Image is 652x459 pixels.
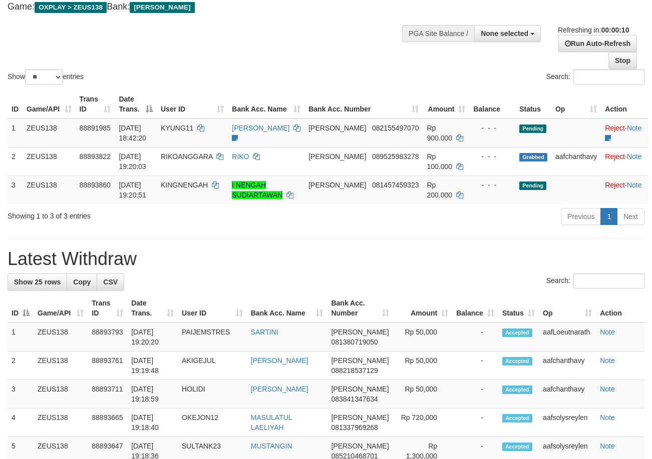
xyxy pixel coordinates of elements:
[452,351,498,380] td: -
[232,124,289,132] a: [PERSON_NAME]
[127,294,178,322] th: Date Trans.: activate to sort column ascending
[34,408,88,437] td: ZEUS138
[473,180,511,190] div: - - -
[161,181,208,189] span: KINGNENGAH
[8,408,34,437] td: 4
[600,208,617,225] a: 1
[127,322,178,351] td: [DATE] 19:20:20
[502,328,532,337] span: Accepted
[469,90,515,118] th: Balance
[331,366,378,374] span: Copy 088218537129 to clipboard
[232,152,249,160] a: RIKO
[178,294,247,322] th: User ID: activate to sort column ascending
[539,380,596,408] td: aafchanthavy
[601,175,648,204] td: ·
[80,124,111,132] span: 88891985
[8,118,23,147] td: 1
[481,29,528,37] span: None selected
[178,408,247,437] td: OKEJON12
[605,181,625,189] a: Reject
[372,124,419,132] span: Copy 082155497070 to clipboard
[573,69,644,84] input: Search:
[393,322,453,351] td: Rp 50,000
[452,380,498,408] td: -
[251,442,292,450] a: MUSTANGIN
[228,90,304,118] th: Bank Acc. Name: activate to sort column ascending
[88,294,127,322] th: Trans ID: activate to sort column ascending
[601,147,648,175] td: ·
[308,181,366,189] span: [PERSON_NAME]
[8,69,84,84] label: Show entries
[600,385,615,393] a: Note
[88,322,127,351] td: 88893793
[178,322,247,351] td: PAIJEMSTRES
[452,294,498,322] th: Balance: activate to sort column ascending
[8,147,23,175] td: 2
[519,153,547,161] span: Grabbed
[88,380,127,408] td: 88893711
[331,338,378,346] span: Copy 081380719050 to clipboard
[304,90,423,118] th: Bank Acc. Number: activate to sort column ascending
[331,356,389,364] span: [PERSON_NAME]
[67,273,97,290] a: Copy
[23,175,76,204] td: ZEUS138
[393,380,453,408] td: Rp 50,000
[8,294,34,322] th: ID: activate to sort column descending
[402,25,474,42] div: PGA Site Balance /
[331,395,378,403] span: Copy 083841347634 to clipboard
[605,152,625,160] a: Reject
[130,2,194,13] span: [PERSON_NAME]
[251,328,278,336] a: SARTINI
[232,181,282,199] a: I NENGAH SUDIARTAWAN
[25,69,63,84] select: Showentries
[178,380,247,408] td: HOLIDI
[73,278,91,286] span: Copy
[251,413,292,431] a: MASULATUL LAELIYAH
[601,90,648,118] th: Action
[308,124,366,132] span: [PERSON_NAME]
[127,380,178,408] td: [DATE] 19:18:59
[178,351,247,380] td: AKIGEJUL
[502,442,532,451] span: Accepted
[34,294,88,322] th: Game/API: activate to sort column ascending
[393,408,453,437] td: Rp 720,000
[627,181,642,189] a: Note
[502,414,532,422] span: Accepted
[331,423,378,431] span: Copy 081337969268 to clipboard
[8,351,34,380] td: 2
[502,385,532,394] span: Accepted
[423,90,469,118] th: Amount: activate to sort column ascending
[88,408,127,437] td: 88893665
[561,208,601,225] a: Previous
[600,442,615,450] a: Note
[473,123,511,133] div: - - -
[35,2,107,13] span: OXPLAY > ZEUS138
[247,294,328,322] th: Bank Acc. Name: activate to sort column ascending
[331,328,389,336] span: [PERSON_NAME]
[23,90,76,118] th: Game/API: activate to sort column ascending
[8,273,67,290] a: Show 25 rows
[119,152,146,170] span: [DATE] 19:20:03
[600,413,615,421] a: Note
[600,328,615,336] a: Note
[23,147,76,175] td: ZEUS138
[251,356,308,364] a: [PERSON_NAME]
[474,25,541,42] button: None selected
[327,294,393,322] th: Bank Acc. Number: activate to sort column ascending
[519,181,546,190] span: Pending
[8,175,23,204] td: 3
[558,35,637,52] a: Run Auto-Refresh
[331,442,389,450] span: [PERSON_NAME]
[127,408,178,437] td: [DATE] 19:18:40
[80,181,111,189] span: 88893860
[608,52,637,69] a: Stop
[372,152,419,160] span: Copy 089525983278 to clipboard
[8,2,425,12] h4: Game: Bank:
[473,151,511,161] div: - - -
[8,380,34,408] td: 3
[515,90,551,118] th: Status
[8,249,644,269] h1: Latest Withdraw
[601,26,629,34] strong: 00:00:10
[251,385,308,393] a: [PERSON_NAME]
[331,385,389,393] span: [PERSON_NAME]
